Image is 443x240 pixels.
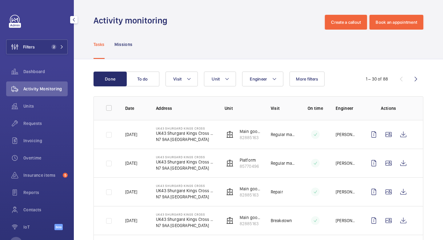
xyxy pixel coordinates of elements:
[336,217,357,224] p: [PERSON_NAME]
[114,41,133,48] p: Missions
[240,134,261,141] p: 82885163
[366,105,411,111] p: Actions
[125,131,137,138] p: [DATE]
[166,72,198,86] button: Visit
[23,224,54,230] span: IoT
[240,192,261,198] p: 82885163
[240,186,261,192] p: Main goods lift
[156,216,215,222] p: UK43 Shurgard Kings Cross - [PERSON_NAME]
[23,138,68,144] span: Invoicing
[226,188,233,196] img: elevator.svg
[226,217,233,224] img: elevator.svg
[6,39,68,54] button: Filters2
[336,105,357,111] p: Engineer
[325,15,367,30] button: Create a callout
[125,217,137,224] p: [DATE]
[23,103,68,109] span: Units
[305,105,326,111] p: On time
[125,160,137,166] p: [DATE]
[94,41,105,48] p: Tasks
[271,131,295,138] p: Regular maintenance
[23,44,35,50] span: Filters
[156,130,215,136] p: UK43 Shurgard Kings Cross - [PERSON_NAME]
[156,213,215,216] p: UK43 Shurgard Kings Cross
[156,194,215,200] p: N7 9AA [GEOGRAPHIC_DATA]
[23,189,68,196] span: Reports
[156,155,215,159] p: UK43 Shurgard Kings Cross
[156,126,215,130] p: UK43 Shurgard Kings Cross
[23,86,68,92] span: Activity Monitoring
[242,72,283,86] button: Engineer
[212,77,220,81] span: Unit
[289,72,325,86] button: More filters
[366,76,388,82] div: 1 – 30 of 88
[156,222,215,229] p: N7 9AA [GEOGRAPHIC_DATA]
[271,217,292,224] p: Breakdown
[240,128,261,134] p: Main goods lift
[271,189,283,195] p: Repair
[240,157,259,163] p: Platform
[336,189,357,195] p: [PERSON_NAME] [PERSON_NAME]
[156,136,215,143] p: N7 9AA [GEOGRAPHIC_DATA]
[369,15,423,30] button: Book an appointment
[94,15,171,26] h1: Activity monitoring
[156,159,215,165] p: UK43 Shurgard Kings Cross - [PERSON_NAME]
[23,155,68,161] span: Overtime
[156,184,215,188] p: UK43 Shurgard Kings Cross
[225,105,261,111] p: Unit
[173,77,182,81] span: Visit
[336,131,357,138] p: [PERSON_NAME] [PERSON_NAME]
[94,72,127,86] button: Done
[63,173,68,178] span: 5
[250,77,267,81] span: Engineer
[156,188,215,194] p: UK43 Shurgard Kings Cross - [PERSON_NAME]
[23,207,68,213] span: Contacts
[23,120,68,126] span: Requests
[240,163,259,169] p: 85770496
[23,68,68,75] span: Dashboard
[125,189,137,195] p: [DATE]
[125,105,146,111] p: Date
[271,105,295,111] p: Visit
[204,72,236,86] button: Unit
[226,131,233,138] img: elevator.svg
[51,44,56,49] span: 2
[126,72,159,86] button: To do
[271,160,295,166] p: Regular maintenance
[226,159,233,167] img: elevator.svg
[156,105,215,111] p: Address
[240,214,261,221] p: Main goods lift
[296,77,318,81] span: More filters
[336,160,357,166] p: [PERSON_NAME] [PERSON_NAME]
[240,221,261,227] p: 82885163
[54,224,63,230] span: Beta
[23,172,60,178] span: Insurance items
[156,165,215,171] p: N7 9AA [GEOGRAPHIC_DATA]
